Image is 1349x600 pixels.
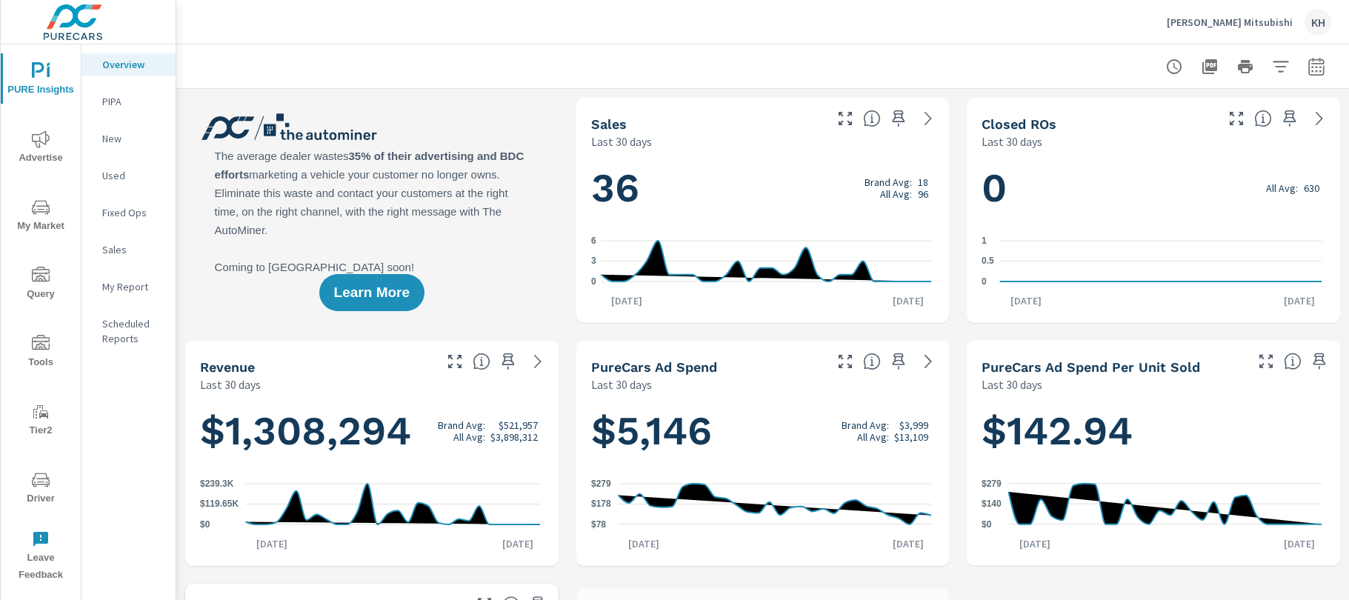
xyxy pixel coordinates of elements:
[982,163,1325,213] h1: 0
[982,133,1042,150] p: Last 30 days
[982,479,1002,489] text: $279
[1225,107,1248,130] button: Make Fullscreen
[982,236,987,246] text: 1
[1254,350,1278,373] button: Make Fullscreen
[1308,107,1331,130] a: See more details in report
[200,499,239,510] text: $119.65K
[5,471,76,507] span: Driver
[81,127,176,150] div: New
[1305,9,1331,36] div: KH
[833,350,857,373] button: Make Fullscreen
[1,44,81,590] div: nav menu
[499,419,538,431] p: $521,957
[200,359,255,375] h5: Revenue
[591,116,627,132] h5: Sales
[492,536,544,551] p: [DATE]
[591,479,611,489] text: $279
[618,536,670,551] p: [DATE]
[102,94,164,109] p: PIPA
[982,519,992,530] text: $0
[863,110,881,127] span: Number of vehicles sold by the dealership over the selected date range. [Source: This data is sou...
[443,350,467,373] button: Make Fullscreen
[591,376,652,393] p: Last 30 days
[1254,110,1272,127] span: Number of Repair Orders Closed by the selected dealership group over the selected time range. [So...
[918,188,928,200] p: 96
[81,201,176,224] div: Fixed Ops
[5,530,76,584] span: Leave Feedback
[200,406,544,456] h1: $1,308,294
[863,353,881,370] span: Total cost of media for all PureCars channels for the selected dealership group over the selected...
[1266,52,1296,81] button: Apply Filters
[882,293,934,308] p: [DATE]
[865,176,912,188] p: Brand Avg:
[102,57,164,72] p: Overview
[1167,16,1293,29] p: [PERSON_NAME] Mitsubishi
[842,419,889,430] p: Brand Avg:
[102,131,164,146] p: New
[5,403,76,439] span: Tier2
[887,350,910,373] span: Save this to your personalized report
[591,236,596,246] text: 6
[1195,52,1225,81] button: "Export Report to PDF"
[982,376,1042,393] p: Last 30 days
[490,431,538,443] p: $3,898,312
[81,90,176,113] div: PIPA
[1308,350,1331,373] span: Save this to your personalized report
[1284,353,1302,370] span: Average cost of advertising per each vehicle sold at the dealer over the selected date range. The...
[1273,536,1325,551] p: [DATE]
[1266,182,1298,194] p: All Avg:
[601,293,653,308] p: [DATE]
[591,163,935,213] h1: 36
[918,176,928,188] p: 18
[5,267,76,303] span: Query
[453,431,485,443] p: All Avg:
[1278,107,1302,130] span: Save this to your personalized report
[982,116,1056,132] h5: Closed ROs
[5,62,76,99] span: PURE Insights
[5,335,76,371] span: Tools
[5,199,76,235] span: My Market
[591,405,935,456] h1: $5,146
[81,239,176,261] div: Sales
[880,188,912,200] p: All Avg:
[982,276,987,287] text: 0
[102,316,164,346] p: Scheduled Reports
[319,274,424,311] button: Learn More
[916,107,940,130] a: See more details in report
[81,276,176,298] div: My Report
[982,405,1325,456] h1: $142.94
[102,168,164,183] p: Used
[496,350,520,373] span: Save this to your personalized report
[5,130,76,167] span: Advertise
[982,359,1200,375] h5: PureCars Ad Spend Per Unit Sold
[102,279,164,294] p: My Report
[81,53,176,76] div: Overview
[591,519,606,530] text: $78
[894,430,928,442] p: $13,109
[982,499,1002,509] text: $140
[982,256,994,267] text: 0.5
[1009,536,1061,551] p: [DATE]
[438,419,485,431] p: Brand Avg:
[1230,52,1260,81] button: Print Report
[526,350,550,373] a: See more details in report
[882,536,934,551] p: [DATE]
[899,419,928,430] p: $3,999
[916,350,940,373] a: See more details in report
[591,256,596,267] text: 3
[81,164,176,187] div: Used
[473,353,490,370] span: Total sales revenue over the selected date range. [Source: This data is sourced from the dealer’s...
[334,286,410,299] span: Learn More
[591,359,717,375] h5: PureCars Ad Spend
[81,313,176,350] div: Scheduled Reports
[102,205,164,220] p: Fixed Ops
[246,536,298,551] p: [DATE]
[1273,293,1325,308] p: [DATE]
[102,242,164,257] p: Sales
[591,276,596,287] text: 0
[591,499,611,510] text: $178
[591,133,652,150] p: Last 30 days
[887,107,910,130] span: Save this to your personalized report
[833,107,857,130] button: Make Fullscreen
[1304,182,1319,194] p: 630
